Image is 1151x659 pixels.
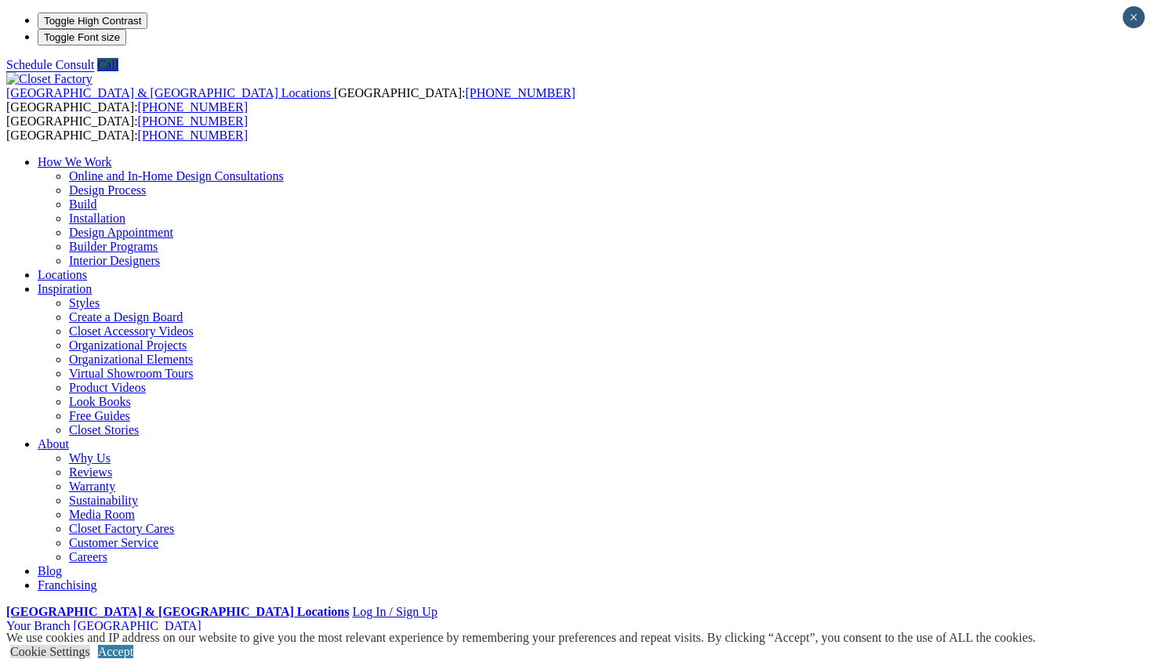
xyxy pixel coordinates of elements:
a: Your Branch [GEOGRAPHIC_DATA] [6,619,202,632]
a: How We Work [38,155,112,168]
button: Toggle High Contrast [38,13,147,29]
a: Closet Factory Cares [69,522,174,535]
img: Closet Factory [6,72,93,86]
a: Interior Designers [69,254,160,267]
a: Careers [69,550,107,563]
span: [GEOGRAPHIC_DATA] [73,619,201,632]
a: Design Appointment [69,226,173,239]
a: Styles [69,296,100,310]
span: Toggle Font size [44,31,120,43]
a: Look Books [69,395,131,408]
a: [GEOGRAPHIC_DATA] & [GEOGRAPHIC_DATA] Locations [6,86,334,100]
a: Media Room [69,508,135,521]
a: Product Videos [69,381,146,394]
a: Customer Service [69,536,158,549]
span: Toggle High Contrast [44,15,141,27]
a: Call [97,58,118,71]
a: Virtual Showroom Tours [69,367,194,380]
a: Inspiration [38,282,92,295]
a: Accept [98,645,133,658]
span: [GEOGRAPHIC_DATA]: [GEOGRAPHIC_DATA]: [6,86,575,114]
a: Installation [69,212,125,225]
a: Online and In-Home Design Consultations [69,169,284,183]
a: [PHONE_NUMBER] [138,100,248,114]
a: Design Process [69,183,146,197]
a: [GEOGRAPHIC_DATA] & [GEOGRAPHIC_DATA] Locations [6,605,349,618]
a: Schedule Consult [6,58,94,71]
button: Toggle Font size [38,29,126,45]
a: Organizational Elements [69,353,193,366]
a: About [38,437,69,451]
a: Blog [38,564,62,578]
a: Create a Design Board [69,310,183,324]
a: Reviews [69,465,112,479]
a: Organizational Projects [69,339,187,352]
a: Franchising [38,578,97,592]
span: Your Branch [6,619,70,632]
a: Free Guides [69,409,130,422]
a: Log In / Sign Up [352,605,437,618]
a: [PHONE_NUMBER] [465,86,575,100]
a: Sustainability [69,494,138,507]
span: [GEOGRAPHIC_DATA] & [GEOGRAPHIC_DATA] Locations [6,86,331,100]
a: Cookie Settings [10,645,90,658]
span: [GEOGRAPHIC_DATA]: [GEOGRAPHIC_DATA]: [6,114,248,142]
a: Why Us [69,451,111,465]
button: Close [1123,6,1145,28]
a: Closet Stories [69,423,139,436]
a: Locations [38,268,87,281]
a: [PHONE_NUMBER] [138,114,248,128]
a: Builder Programs [69,240,158,253]
a: Closet Accessory Videos [69,324,194,338]
a: Build [69,197,97,211]
a: Warranty [69,480,115,493]
a: [PHONE_NUMBER] [138,129,248,142]
div: We use cookies and IP address on our website to give you the most relevant experience by remember... [6,631,1036,645]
